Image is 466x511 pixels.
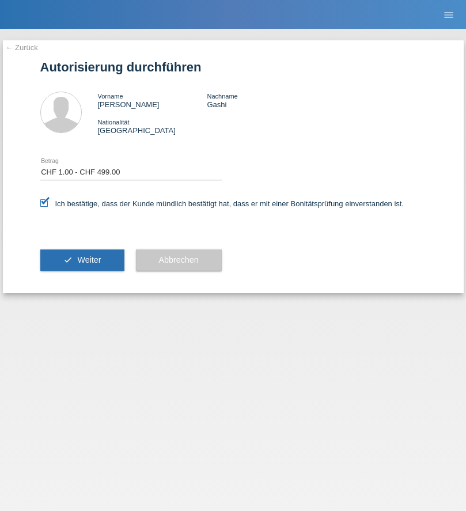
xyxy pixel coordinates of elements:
a: menu [437,11,460,18]
i: check [63,255,73,264]
span: Abbrechen [159,255,199,264]
div: [GEOGRAPHIC_DATA] [98,118,207,135]
span: Weiter [77,255,101,264]
a: ← Zurück [6,43,38,52]
div: Gashi [207,92,316,109]
button: check Weiter [40,249,124,271]
span: Nationalität [98,119,130,126]
label: Ich bestätige, dass der Kunde mündlich bestätigt hat, dass er mit einer Bonitätsprüfung einversta... [40,199,404,208]
div: [PERSON_NAME] [98,92,207,109]
h1: Autorisierung durchführen [40,60,426,74]
span: Nachname [207,93,237,100]
span: Vorname [98,93,123,100]
button: Abbrechen [136,249,222,271]
i: menu [443,9,454,21]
